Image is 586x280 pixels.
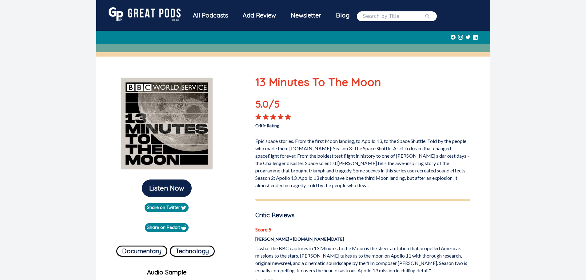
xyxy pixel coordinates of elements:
[185,7,235,25] a: All Podcasts
[255,74,470,90] p: 13 Minutes To The Moon
[145,203,189,212] a: Share on Twitter
[101,268,233,277] p: Audio Sample
[145,223,189,232] a: Share on Reddit
[329,7,357,23] a: Blog
[235,7,283,23] a: Add Review
[283,7,329,25] a: Newsletter
[116,243,167,257] a: Documentary
[255,226,470,233] p: Score: 5
[283,7,329,23] div: Newsletter
[255,135,470,189] p: Epic space stories. From the first Moon landing, to Apollo 13, to the Space Shuttle. Told by the ...
[255,120,363,129] p: Critic Rating
[109,7,181,21] img: GreatPods
[255,236,470,242] p: [PERSON_NAME] • [DOMAIN_NAME] • [DATE]
[255,211,470,220] p: Critic Reviews
[116,246,167,257] button: Documentary
[170,246,215,257] button: Technology
[255,97,298,114] p: 5.0 /5
[363,13,425,20] input: Search by Title
[185,7,235,23] div: All Podcasts
[142,179,192,197] button: Listen Now
[121,77,213,170] img: 13 Minutes To The Moon
[255,245,470,274] p: "...what the BBC captures in 13 Minutes to the Moon is the sheer ambition that propelled America’...
[170,243,215,257] a: Technology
